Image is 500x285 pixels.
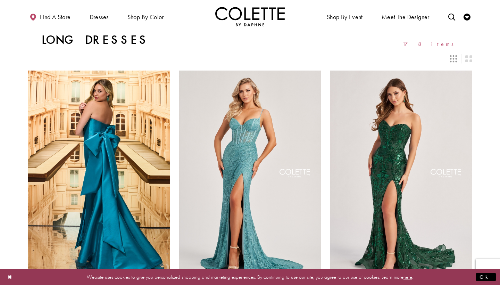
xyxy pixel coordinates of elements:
[42,33,149,47] h1: Long Dresses
[127,14,164,21] span: Shop by color
[179,71,321,278] a: Visit Colette by Daphne Style No. CL8405 Page
[215,7,285,26] img: Colette by Daphne
[447,7,457,26] a: Toggle search
[450,55,457,62] span: Switch layout to 3 columns
[88,7,110,26] span: Dresses
[24,51,476,66] div: Layout Controls
[382,14,430,21] span: Meet the designer
[215,7,285,26] a: Visit Home Page
[4,271,16,283] button: Close Dialog
[402,41,458,47] span: 178 items
[28,7,72,26] a: Find a store
[327,14,363,21] span: Shop By Event
[476,272,496,281] button: Submit Dialog
[462,7,472,26] a: Check Wishlist
[40,14,71,21] span: Find a store
[325,7,365,26] span: Shop By Event
[330,71,472,278] a: Visit Colette by Daphne Style No. CL8440 Page
[90,14,109,21] span: Dresses
[28,71,170,278] a: Visit Colette by Daphne Style No. CL8470 Page
[465,55,472,62] span: Switch layout to 2 columns
[126,7,166,26] span: Shop by color
[403,273,412,280] a: here
[50,272,450,282] p: Website uses cookies to give you personalized shopping and marketing experiences. By continuing t...
[380,7,431,26] a: Meet the designer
